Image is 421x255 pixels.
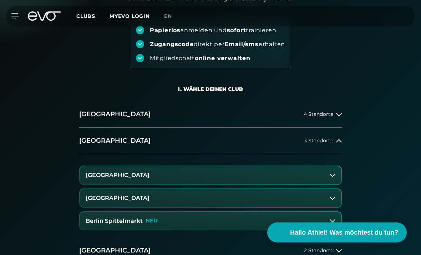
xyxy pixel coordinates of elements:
div: Mitgliedschaft [150,54,250,62]
span: Hallo Athlet! Was möchtest du tun? [290,228,398,237]
button: Berlin SpittelmarktNEU [80,212,341,230]
button: [GEOGRAPHIC_DATA]4 Standorte [79,101,342,128]
h2: [GEOGRAPHIC_DATA] [79,246,151,255]
button: Hallo Athlet! Was möchtest du tun? [267,222,407,242]
strong: online verwalten [195,55,250,62]
div: 1. Wähle deinen Club [178,85,243,93]
strong: Zugangscode [150,41,194,48]
button: [GEOGRAPHIC_DATA] [80,166,341,184]
p: NEU [146,218,158,224]
strong: Papierlos [150,27,181,34]
h3: Berlin Spittelmarkt [86,218,143,224]
span: en [164,13,172,19]
a: Clubs [76,13,110,19]
h3: [GEOGRAPHIC_DATA] [86,172,149,178]
h2: [GEOGRAPHIC_DATA] [79,136,151,145]
a: en [164,12,181,20]
strong: Email/sms [225,41,259,48]
h3: [GEOGRAPHIC_DATA] [86,195,149,201]
strong: sofort [227,27,246,34]
h2: [GEOGRAPHIC_DATA] [79,110,151,119]
span: 3 Standorte [304,138,333,143]
span: 2 Standorte [304,248,333,253]
a: MYEVO LOGIN [110,13,150,19]
div: direkt per erhalten [150,40,285,48]
span: 4 Standorte [304,112,333,117]
span: Clubs [76,13,95,19]
button: [GEOGRAPHIC_DATA] [80,189,341,207]
button: [GEOGRAPHIC_DATA]3 Standorte [79,128,342,154]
